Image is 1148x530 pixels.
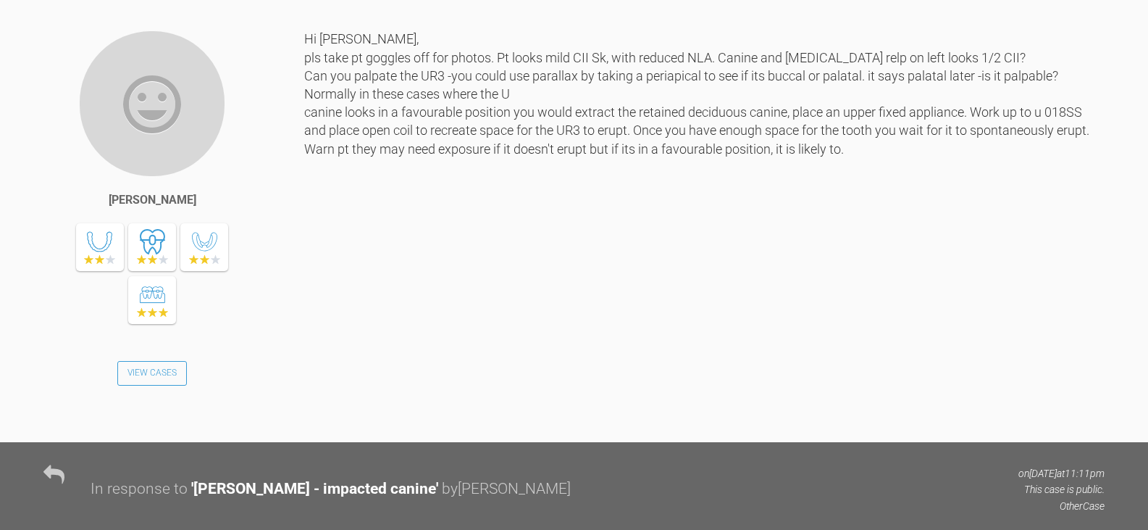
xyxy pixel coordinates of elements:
div: [PERSON_NAME] [109,191,196,210]
div: Hi [PERSON_NAME], pls take pt goggles off for photos. Pt looks mild CII Sk, with reduced NLA. Can... [304,30,1105,420]
img: Rohini Babber [78,30,226,178]
p: on [DATE] at 11:11pm [1018,465,1105,481]
a: View Cases [117,361,187,386]
div: ' [PERSON_NAME] - impacted canine ' [191,477,438,502]
div: by [PERSON_NAME] [442,477,571,502]
div: In response to [91,477,188,502]
p: Other Case [1018,498,1105,514]
p: This case is public. [1018,481,1105,497]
